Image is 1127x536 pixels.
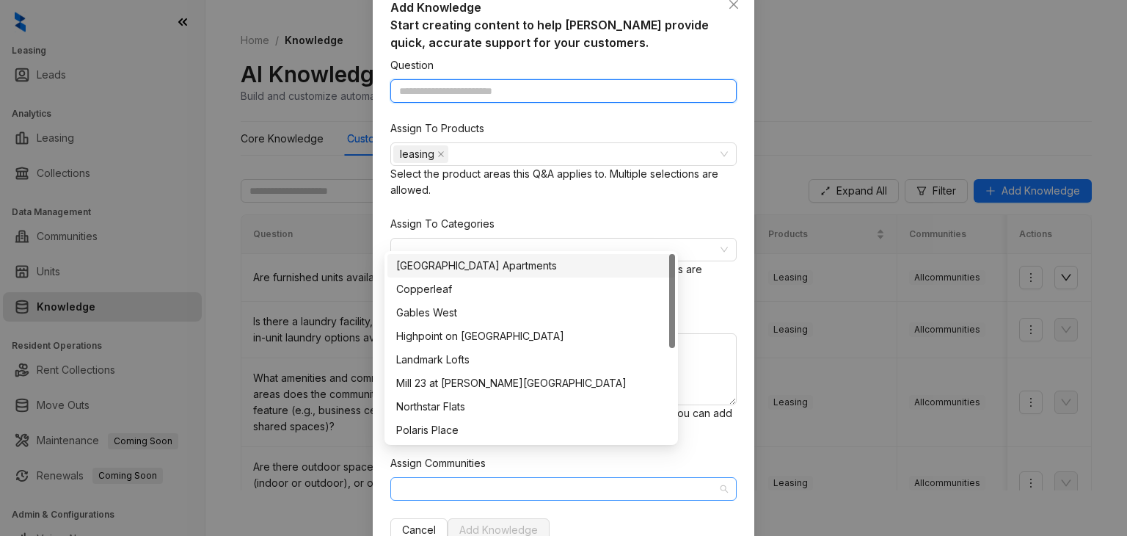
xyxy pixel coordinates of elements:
[393,145,448,163] span: leasing
[387,419,675,442] div: Polaris Place
[396,352,666,368] div: Landmark Lofts
[387,278,675,301] div: Copperleaf
[387,348,675,372] div: Landmark Lofts
[387,325,675,348] div: Highpoint on Columbus Commons
[396,375,666,391] div: Mill 23 at [PERSON_NAME][GEOGRAPHIC_DATA]
[387,301,675,325] div: Gables West
[390,57,434,73] div: Question
[396,328,666,344] div: Highpoint on [GEOGRAPHIC_DATA]
[387,254,675,278] div: Cabot Cove Apartments
[390,455,486,471] div: Assign Communities
[390,16,737,51] div: Start creating content to help [PERSON_NAME] provide quick, accurate support for your customers.
[437,151,445,158] span: close
[390,166,737,198] div: Select the product areas this Q&A applies to. Multiple selections are allowed.
[396,422,666,438] div: Polaris Place
[396,281,666,297] div: Copperleaf
[400,146,434,162] span: leasing
[396,399,666,415] div: Northstar Flats
[390,216,495,232] div: Assign To Categories
[396,305,666,321] div: Gables West
[396,258,666,274] div: [GEOGRAPHIC_DATA] Apartments
[387,372,675,395] div: Mill 23 at Coughlin Crossing
[387,395,675,419] div: Northstar Flats
[390,120,484,137] div: Assign To Products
